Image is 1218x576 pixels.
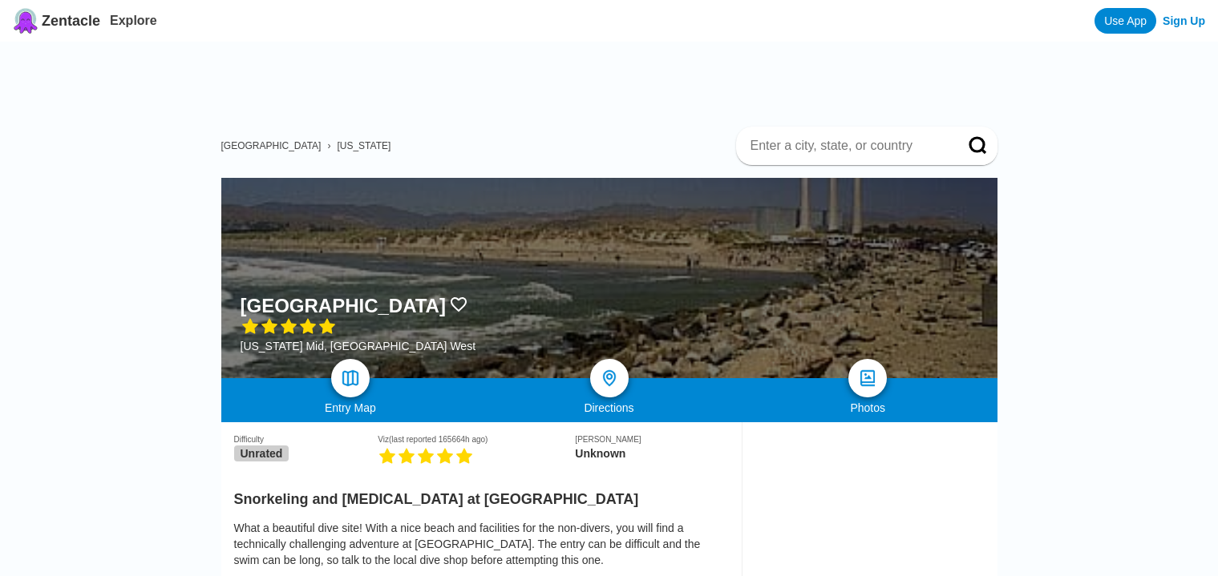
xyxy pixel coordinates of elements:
div: Unknown [575,447,728,460]
span: Unrated [234,445,289,461]
img: Zentacle logo [13,8,38,34]
a: [GEOGRAPHIC_DATA] [221,140,322,151]
a: map [331,359,370,397]
a: [US_STATE] [337,140,390,151]
a: Zentacle logoZentacle [13,8,100,34]
a: Use App [1095,8,1156,34]
div: Viz (last reported 165664h ago) [378,435,575,444]
a: Sign Up [1163,14,1205,27]
span: › [327,140,330,151]
a: Explore [110,14,157,27]
div: Directions [480,401,738,414]
iframe: Advertisement [234,42,997,114]
div: Entry Map [221,401,480,414]
img: map [341,369,360,388]
span: Zentacle [42,13,100,30]
img: photos [858,369,877,388]
div: [PERSON_NAME] [575,435,728,444]
input: Enter a city, state, or country [749,138,946,154]
h2: Snorkeling and [MEDICAL_DATA] at [GEOGRAPHIC_DATA] [234,481,729,508]
a: photos [848,359,887,397]
div: Difficulty [234,435,378,444]
img: directions [600,369,619,388]
div: [US_STATE] Mid, [GEOGRAPHIC_DATA] West [241,340,476,352]
h1: [GEOGRAPHIC_DATA] [241,295,446,317]
div: Photos [738,401,997,414]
